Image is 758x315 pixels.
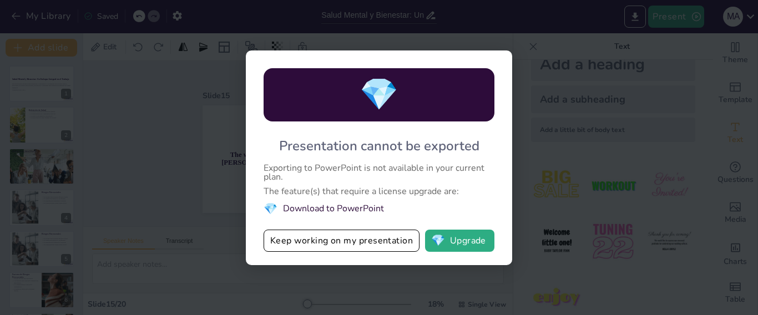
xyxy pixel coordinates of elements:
div: Exporting to PowerPoint is not available in your current plan. [264,164,494,181]
li: Download to PowerPoint [264,201,494,216]
span: diamond [264,201,277,216]
span: diamond [431,235,445,246]
span: diamond [360,73,398,116]
div: Presentation cannot be exported [279,137,479,155]
button: Keep working on my presentation [264,230,420,252]
button: diamondUpgrade [425,230,494,252]
div: The feature(s) that require a license upgrade are: [264,187,494,196]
